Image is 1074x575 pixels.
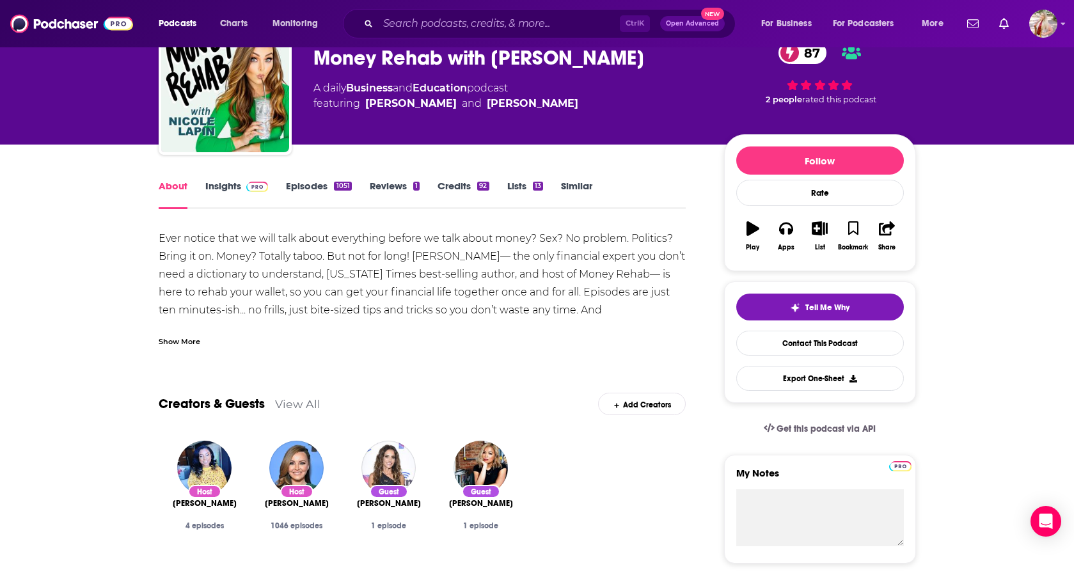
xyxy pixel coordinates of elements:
div: Host [188,485,221,498]
a: Charts [212,13,255,34]
div: Apps [778,244,794,251]
img: tell me why sparkle [790,303,800,313]
a: Education [413,82,467,94]
img: Emily Morse [361,441,416,495]
span: rated this podcast [802,95,876,104]
img: Money Rehab with Nicole Lapin [161,24,289,152]
span: Logged in as kmccue [1029,10,1057,38]
img: Podchaser - Follow, Share and Rate Podcasts [10,12,133,36]
img: Minda Harts [177,441,232,495]
a: Creators & Guests [159,396,265,412]
span: 87 [791,42,826,64]
span: Get this podcast via API [777,423,876,434]
button: open menu [150,13,213,34]
a: Reviews1 [370,180,420,209]
button: Follow [736,146,904,175]
div: 87 2 peoplerated this podcast [724,33,916,113]
a: Nicole Lapin [265,498,329,508]
img: Podchaser Pro [246,182,269,192]
div: Open Intercom Messenger [1031,506,1061,537]
span: Monitoring [272,15,318,33]
img: Podchaser Pro [889,461,912,471]
a: Contact This Podcast [736,331,904,356]
span: Ctrl K [620,15,650,32]
button: List [803,213,836,259]
a: View All [275,397,320,411]
a: InsightsPodchaser Pro [205,180,269,209]
a: Minda Harts [487,96,578,111]
div: 1046 episodes [261,521,333,530]
button: Share [870,213,903,259]
div: 1 episode [353,521,425,530]
button: open menu [752,13,828,34]
img: User Profile [1029,10,1057,38]
span: For Business [761,15,812,33]
img: Jia Tolentino [454,441,508,495]
span: and [462,96,482,111]
a: Show notifications dropdown [962,13,984,35]
div: 1 [413,182,420,191]
span: Open Advanced [666,20,719,27]
a: Credits92 [438,180,489,209]
span: [PERSON_NAME] [265,498,329,508]
a: Business [346,82,393,94]
div: Ever notice that we will talk about everything before we talk about money? Sex? No problem. Polit... [159,230,686,373]
a: Similar [561,180,592,209]
div: Rate [736,180,904,206]
span: [PERSON_NAME] [173,498,237,508]
button: Play [736,213,770,259]
div: 92 [477,182,489,191]
span: Podcasts [159,15,196,33]
a: Nicole Lapin [365,96,457,111]
div: Guest [370,485,408,498]
span: 2 people [766,95,802,104]
span: Tell Me Why [805,303,849,313]
button: open menu [825,13,913,34]
a: Get this podcast via API [754,413,887,445]
input: Search podcasts, credits, & more... [378,13,620,34]
div: List [815,244,825,251]
button: open menu [264,13,335,34]
button: Bookmark [837,213,870,259]
span: featuring [313,96,578,111]
div: 13 [533,182,543,191]
span: and [393,82,413,94]
div: Bookmark [838,244,868,251]
button: tell me why sparkleTell Me Why [736,294,904,320]
div: 4 episodes [169,521,241,530]
button: Export One-Sheet [736,366,904,391]
span: [PERSON_NAME] [357,498,421,508]
a: Lists13 [507,180,543,209]
button: Apps [770,213,803,259]
span: For Podcasters [833,15,894,33]
a: Episodes1051 [286,180,351,209]
div: Search podcasts, credits, & more... [355,9,748,38]
button: open menu [913,13,959,34]
div: 1051 [334,182,351,191]
span: [PERSON_NAME] [449,498,513,508]
a: Show notifications dropdown [994,13,1014,35]
div: Host [280,485,313,498]
div: 1 episode [445,521,517,530]
a: About [159,180,187,209]
div: A daily podcast [313,81,578,111]
span: Charts [220,15,248,33]
div: Share [878,244,896,251]
span: New [701,8,724,20]
span: More [922,15,944,33]
a: 87 [778,42,826,64]
a: Emily Morse [357,498,421,508]
a: Jia Tolentino [449,498,513,508]
a: Pro website [889,459,912,471]
div: Add Creators [598,393,686,415]
a: Minda Harts [173,498,237,508]
div: Play [746,244,759,251]
img: Nicole Lapin [269,441,324,495]
label: My Notes [736,467,904,489]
